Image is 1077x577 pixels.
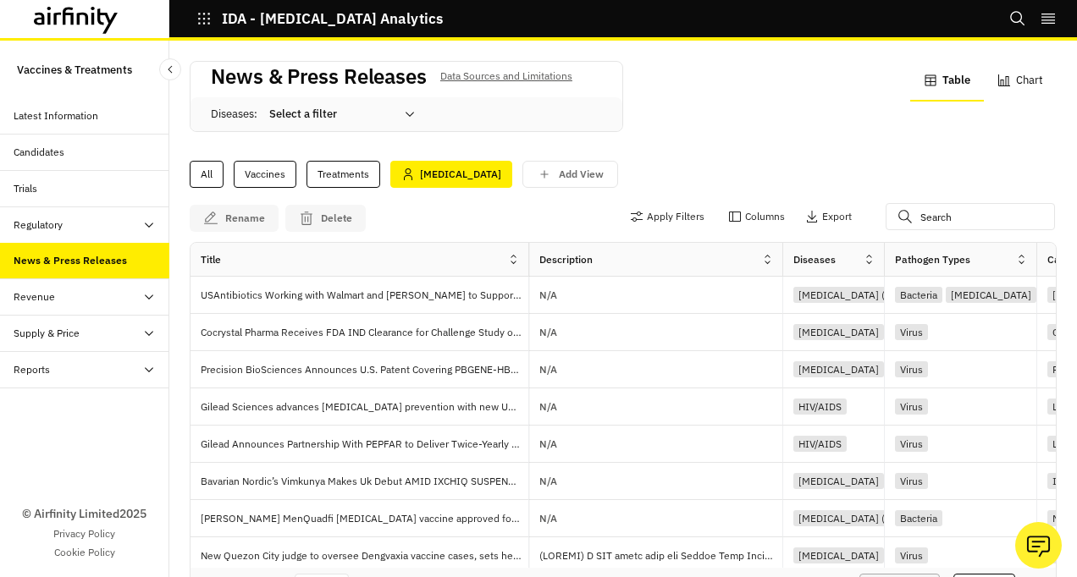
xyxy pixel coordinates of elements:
div: All [190,161,224,188]
div: Latest Information [14,108,98,124]
button: save changes [522,161,618,188]
p: N/A [539,290,557,300]
div: Vaccines [234,161,296,188]
p: N/A [539,365,557,375]
p: Gilead Sciences advances [MEDICAL_DATA] prevention with new US partnership [201,398,528,415]
p: Gilead Announces Partnership With PEPFAR to Deliver Twice-Yearly Lenacapavir for [MEDICAL_DATA] P... [201,436,528,453]
p: New Quezon City judge to oversee Dengvaxia vaccine cases, sets hearing [201,547,528,564]
div: Reports [14,362,50,377]
button: IDA - [MEDICAL_DATA] Analytics [196,4,443,33]
div: Virus [895,361,928,377]
a: Cookie Policy [54,545,115,560]
button: Table [910,61,984,102]
button: Chart [984,61,1057,102]
h2: News & Press Releases [211,64,427,89]
p: N/A [539,476,557,486]
p: Data Sources and Limitations [440,67,572,85]
div: Treatments [307,161,380,188]
div: Virus [895,324,928,340]
div: [MEDICAL_DATA] (invasive) [793,510,931,526]
div: Supply & Price [14,326,80,341]
p: Vaccines & Treatments [17,54,132,85]
div: [MEDICAL_DATA] (UTI) [793,287,910,303]
p: Cocrystal Pharma Receives FDA IND Clearance for Challenge Study of Oral Broad-Spectrum [MEDICAL_D... [201,324,528,341]
a: Privacy Policy [53,526,115,541]
div: Virus [895,436,928,452]
div: [MEDICAL_DATA] [793,547,884,563]
div: Diseases [793,252,836,267]
div: Trials [14,181,37,196]
button: Export [805,203,852,230]
div: Virus [895,473,928,489]
p: N/A [539,514,557,524]
div: Virus [895,398,928,415]
div: [MEDICAL_DATA] [390,161,512,188]
button: Close Sidebar [159,58,181,80]
div: [MEDICAL_DATA] [946,287,1036,303]
p: N/A [539,439,557,449]
button: save changes [285,205,366,232]
button: Apply Filters [630,203,704,230]
div: [MEDICAL_DATA] [793,361,884,377]
button: Ask our analysts [1015,522,1062,569]
p: © Airfinity Limited 2025 [22,505,146,523]
p: Delete [321,212,352,224]
div: Candidates [14,145,64,160]
input: Search [886,203,1055,230]
p: Precision BioSciences Announces U.S. Patent Covering PBGENE-HBV for [MEDICAL_DATA] and Updates Pr... [201,361,528,378]
button: save changes [190,205,279,232]
p: USAntibiotics Working with Walmart and [PERSON_NAME] to Support U.S. Manufacturing of [MEDICAL_DATA] [201,287,528,304]
button: Search [1009,4,1026,33]
p: Rename [225,212,265,224]
p: N/A [539,402,557,412]
p: Export [822,211,852,223]
div: News & Press Releases [14,253,127,268]
p: IDA - [MEDICAL_DATA] Analytics [222,11,443,26]
div: HIV/AIDS [793,398,847,415]
div: Revenue [14,289,55,305]
div: Description [539,252,593,267]
p: N/A [539,327,557,338]
button: Columns [728,203,785,230]
p: Add View [559,168,604,180]
div: Pathogen Types [895,252,970,267]
div: Bacteria [895,510,942,526]
div: Regulatory [14,217,63,233]
div: Title [201,252,221,267]
p: [PERSON_NAME] MenQuadfi [MEDICAL_DATA] vaccine approved for use in infants from 6 weeks in [GEOGR... [201,510,528,527]
div: [MEDICAL_DATA] [793,473,884,489]
div: HIV/AIDS [793,436,847,452]
div: [MEDICAL_DATA] [793,324,884,340]
p: Bavarian Nordic’s Vimkunya Makes Uk Debut AMID IXCHIQ SUSPENSION [201,473,528,490]
div: Virus [895,547,928,563]
div: Bacteria [895,287,942,303]
p: (LOREMI) D SIT ametc adip eli Seddoe Temp Incididu Utlab Etdol (MA-ALI) eni admi venia qu nostru ... [539,547,782,564]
